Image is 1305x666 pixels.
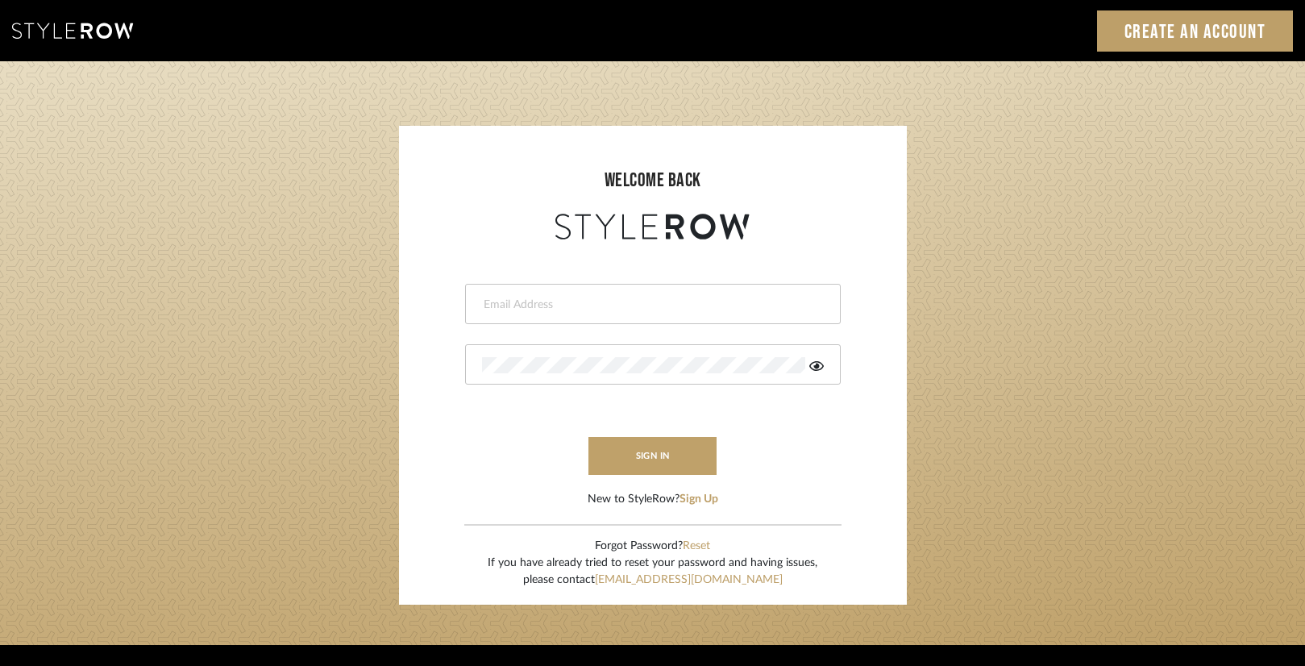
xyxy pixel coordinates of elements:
button: sign in [588,437,717,475]
button: Reset [683,538,710,555]
input: Email Address [482,297,820,313]
div: New to StyleRow? [588,491,718,508]
div: If you have already tried to reset your password and having issues, please contact [488,555,817,589]
a: [EMAIL_ADDRESS][DOMAIN_NAME] [595,574,783,585]
button: Sign Up [680,491,718,508]
div: welcome back [415,166,891,195]
div: Forgot Password? [488,538,817,555]
a: Create an Account [1097,10,1294,52]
